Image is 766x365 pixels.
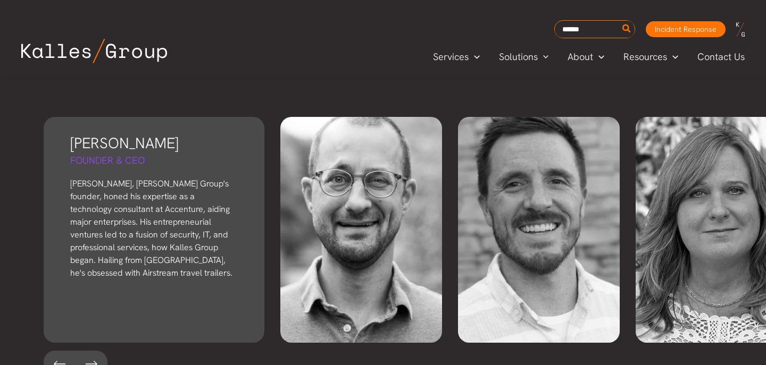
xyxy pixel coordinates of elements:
[593,49,604,65] span: Menu Toggle
[499,49,538,65] span: Solutions
[423,48,755,65] nav: Primary Site Navigation
[70,154,238,167] h5: Founder & CEO
[620,21,634,38] button: Search
[667,49,678,65] span: Menu Toggle
[70,177,238,279] p: [PERSON_NAME], [PERSON_NAME] Group's founder, honed his expertise as a technology consultant at A...
[433,49,469,65] span: Services
[568,49,593,65] span: About
[697,49,745,65] span: Contact Us
[646,21,726,37] a: Incident Response
[423,49,489,65] a: ServicesMenu Toggle
[538,49,549,65] span: Menu Toggle
[558,49,614,65] a: AboutMenu Toggle
[489,49,559,65] a: SolutionsMenu Toggle
[614,49,688,65] a: ResourcesMenu Toggle
[623,49,667,65] span: Resources
[70,133,238,154] h3: [PERSON_NAME]
[469,49,480,65] span: Menu Toggle
[21,39,167,63] img: Kalles Group
[688,49,755,65] a: Contact Us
